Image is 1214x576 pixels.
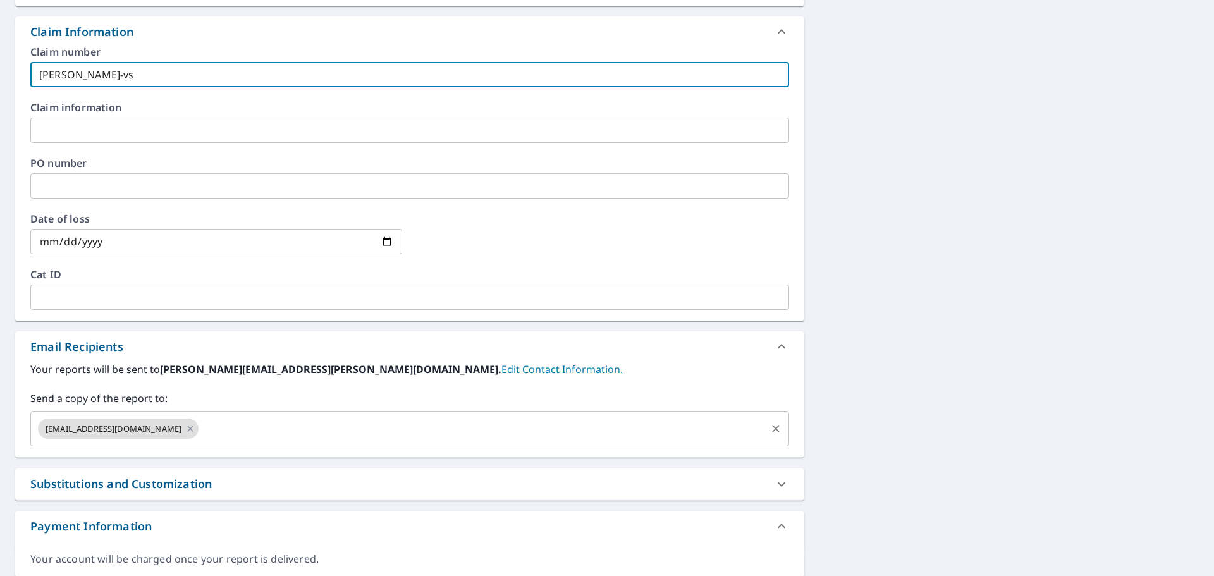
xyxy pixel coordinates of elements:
[767,420,785,438] button: Clear
[30,214,402,224] label: Date of loss
[38,423,189,435] span: [EMAIL_ADDRESS][DOMAIN_NAME]
[30,23,133,40] div: Claim Information
[15,468,804,500] div: Substitutions and Customization
[30,269,789,279] label: Cat ID
[38,419,199,439] div: [EMAIL_ADDRESS][DOMAIN_NAME]
[30,475,212,493] div: Substitutions and Customization
[30,552,789,567] div: Your account will be charged once your report is delivered.
[30,518,152,535] div: Payment Information
[160,362,501,376] b: [PERSON_NAME][EMAIL_ADDRESS][PERSON_NAME][DOMAIN_NAME].
[15,511,804,541] div: Payment Information
[30,338,123,355] div: Email Recipients
[30,47,789,57] label: Claim number
[30,362,789,377] label: Your reports will be sent to
[30,158,789,168] label: PO number
[15,331,804,362] div: Email Recipients
[15,16,804,47] div: Claim Information
[501,362,623,376] a: EditContactInfo
[30,102,789,113] label: Claim information
[30,391,789,406] label: Send a copy of the report to:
